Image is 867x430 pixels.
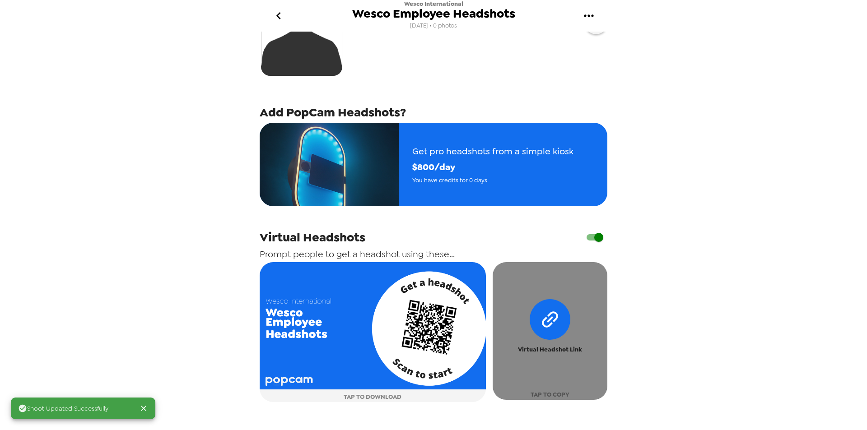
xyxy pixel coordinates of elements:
span: Prompt people to get a headshot using these... [260,248,455,260]
span: You have credits for 0 days [412,175,573,185]
span: Virtual Headshots [260,229,365,245]
button: TAP TO DOWNLOAD [260,262,486,402]
span: Get pro headshots from a simple kiosk [412,143,573,159]
span: Wesco Employee Headshots [352,8,515,20]
button: gallery menu [574,1,603,31]
span: Shoot Updated Successfully [18,404,108,413]
span: [DATE] • 0 photos [410,20,457,32]
button: Virtual Headshot LinkTAP TO COPY [493,262,607,400]
span: $ 800 /day [412,159,573,175]
span: TAP TO COPY [531,389,569,400]
img: qr card [260,262,486,389]
span: Add PopCam Headshots? [260,104,406,120]
img: popcam example [260,123,399,206]
span: Virtual Headshot Link [518,344,582,355]
button: Get pro headshots from a simple kiosk$800/dayYou have credits for 0 days [260,123,607,206]
button: Close [135,400,152,416]
button: go back [264,1,293,31]
span: TAP TO DOWNLOAD [344,392,401,402]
